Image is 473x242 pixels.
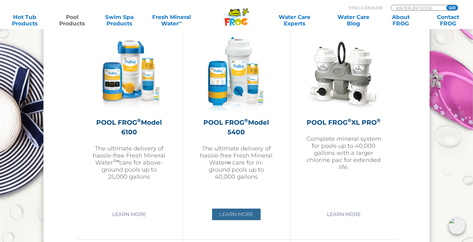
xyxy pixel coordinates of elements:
sup: ® [377,117,381,123]
a: Water CareBlog [335,14,372,27]
a: Learn More [212,209,261,220]
img: pool-frog-6100-featured-img-v3-300x300.png [92,37,166,111]
sup: ® [348,117,351,123]
a: Learn More [320,209,368,220]
a: POOL FROG®XL PRO®Complete mineral system for pools up to 40,000 gallons with a larger chlorine pa... [306,37,381,204]
a: Water CareExperts [265,14,325,27]
sup: ® [137,117,141,123]
sup: ®∞ [113,158,120,163]
p: Find A Dealer [349,5,382,11]
img: openIcon [449,218,465,234]
a: Hot TubProducts [6,14,43,27]
p: The ultimate delivery of hassle-free Fresh Mineral Water∞ care for in-ground pools up to 40,000 g... [199,145,274,180]
p: The ultimate delivery of hassle-free Fresh Mineral Water care for above-ground pools up to 25,000... [92,145,166,180]
h2: POOL FROG Model 5400 [199,118,274,137]
a: AboutFROG [382,14,419,27]
a: POOL FROG®Model 5400The ultimate delivery of hassle-free Fresh Mineral Water∞ care for in-ground ... [199,37,274,204]
sup: ® [244,117,248,123]
a: Learn More [105,209,153,220]
a: ContactFROG [430,14,467,27]
img: pool-frog-5400-featured-img-v2-300x300.png [199,37,274,111]
input: Zip Code Form [396,5,439,11]
p: Complete mineral system for pools up to 40,000 gallons with a larger chlorine pac for extended life. [306,135,381,171]
a: PoolProducts [54,14,90,27]
h2: POOL FROG XL PRO [306,118,381,127]
a: Fresh MineralWater∞ [148,14,194,27]
h2: POOL FROG Model 6100 [92,118,166,137]
a: Swim SpaProducts [101,14,138,27]
img: XL-PRO-v2-300x300.jpg [306,37,381,111]
a: POOL FROG®Model 6100The ultimate delivery of hassle-free Fresh Mineral Water®∞care for above-grou... [92,37,166,204]
input: GO [446,5,458,10]
sup: ∞ [179,20,181,24]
